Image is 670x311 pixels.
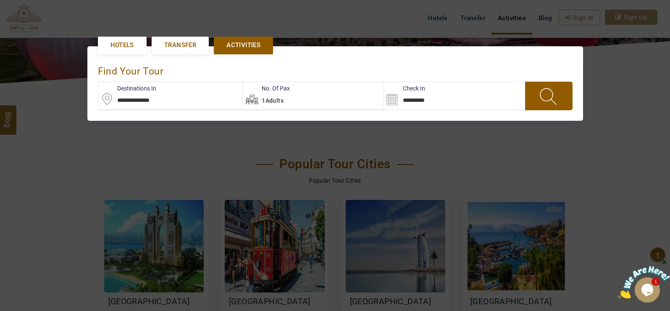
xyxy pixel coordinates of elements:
[110,41,134,50] span: Hotels
[164,41,196,50] span: Transfer
[98,84,156,93] label: Destinations In
[98,57,573,82] div: find your Tour
[618,258,670,298] iframe: chat widget
[243,84,290,93] label: No. Of Pax
[98,37,147,54] a: Hotels
[384,84,425,93] label: Check In
[152,37,209,54] a: Transfer
[214,37,273,54] a: Activities
[226,41,260,50] span: Activities
[262,97,284,104] span: 1Adults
